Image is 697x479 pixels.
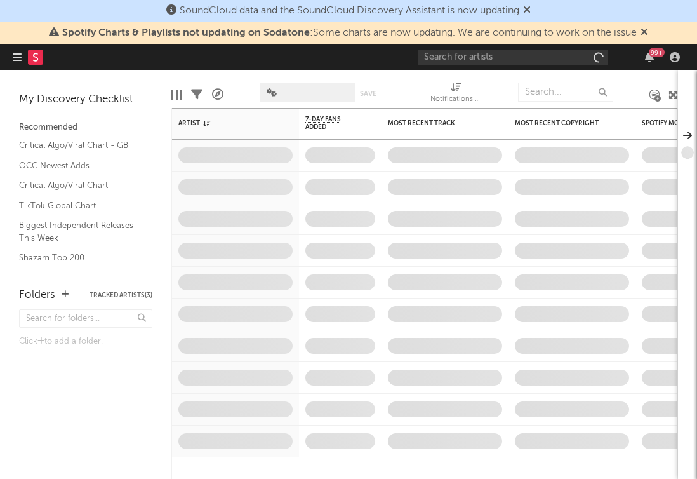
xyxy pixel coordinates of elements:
[180,6,519,16] span: SoundCloud data and the SoundCloud Discovery Assistant is now updating
[645,52,654,62] button: 99+
[19,159,140,173] a: OCC Newest Adds
[178,119,274,127] div: Artist
[212,76,223,113] div: A&R Pipeline
[649,48,665,57] div: 99 +
[62,28,310,38] span: Spotify Charts & Playlists not updating on Sodatone
[19,219,140,245] a: Biggest Independent Releases This Week
[19,120,152,135] div: Recommended
[515,119,610,127] div: Most Recent Copyright
[305,116,356,131] span: 7-Day Fans Added
[90,292,152,299] button: Tracked Artists(3)
[19,92,152,107] div: My Discovery Checklist
[191,76,202,113] div: Filters
[19,309,152,328] input: Search for folders...
[430,76,481,113] div: Notifications (Artist)
[430,92,481,107] div: Notifications (Artist)
[523,6,531,16] span: Dismiss
[19,138,140,152] a: Critical Algo/Viral Chart - GB
[19,334,152,349] div: Click to add a folder.
[19,179,140,192] a: Critical Algo/Viral Chart
[19,251,140,265] a: Shazam Top 200
[171,76,182,113] div: Edit Columns
[19,199,140,213] a: TikTok Global Chart
[641,28,648,38] span: Dismiss
[518,83,613,102] input: Search...
[418,50,608,65] input: Search for artists
[62,28,637,38] span: : Some charts are now updating. We are continuing to work on the issue
[360,90,376,97] button: Save
[388,119,483,127] div: Most Recent Track
[19,288,55,303] div: Folders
